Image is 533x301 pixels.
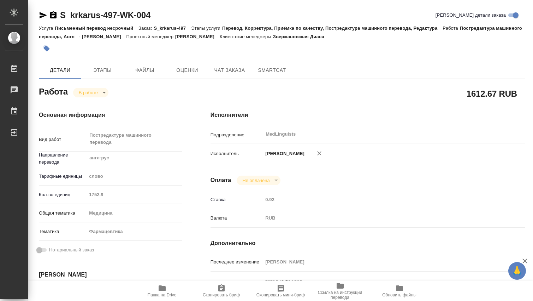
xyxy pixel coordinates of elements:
div: слово [87,170,182,182]
p: Тематика [39,228,87,235]
button: 🙏 [508,262,526,280]
input: Пустое поле [263,257,499,267]
h4: Оплата [211,176,231,184]
span: SmartCat [255,66,289,75]
span: Нотариальный заказ [49,246,94,254]
button: Папка на Drive [132,281,192,301]
p: [PERSON_NAME] [175,34,220,39]
p: Перевод, Корректура, Приёмка по качеству, Постредактура машинного перевода, Редактура [222,25,443,31]
button: Обновить файлы [370,281,429,301]
p: Исполнитель [211,150,263,157]
p: Направление перевода [39,152,87,166]
button: Скопировать ссылку для ЯМессенджера [39,11,47,19]
div: Фармацевтика [87,226,182,238]
p: Заказ: [138,25,154,31]
span: [PERSON_NAME] детали заказа [436,12,506,19]
button: Скопировать ссылку [49,11,58,19]
p: Услуга [39,25,55,31]
p: S_krkarus-497 [154,25,191,31]
span: 🙏 [511,263,523,278]
span: Скопировать бриф [203,293,240,297]
p: [PERSON_NAME] [263,150,304,157]
span: Скопировать мини-бриф [256,293,305,297]
button: В работе [77,90,100,96]
h2: 1612.67 RUB [467,87,517,100]
button: Удалить исполнителя [312,146,327,161]
input: Пустое поле [263,194,499,205]
h4: Исполнители [211,111,525,119]
h4: Дополнительно [211,239,525,248]
span: Обновить файлы [382,293,416,297]
p: Звержановская Диана [273,34,330,39]
h4: Основная информация [39,111,182,119]
div: RUB [263,212,499,224]
p: Последнее изменение [211,259,263,266]
p: Письменный перевод несрочный [55,25,138,31]
span: Файлы [128,66,162,75]
p: Работа [443,25,460,31]
span: Детали [43,66,77,75]
p: Этапы услуги [191,25,222,31]
p: Клиентские менеджеры [220,34,273,39]
button: Скопировать бриф [192,281,251,301]
h2: Работа [39,85,68,97]
button: Скопировать мини-бриф [251,281,310,301]
button: Ссылка на инструкции перевода [310,281,370,301]
p: Кол-во единиц [39,191,87,198]
p: Проектный менеджер [126,34,175,39]
div: В работе [237,176,280,185]
p: Общая тематика [39,210,87,217]
h4: [PERSON_NAME] [39,271,182,279]
span: Этапы [85,66,119,75]
span: Оценки [170,66,204,75]
span: Папка на Drive [148,293,177,297]
div: В работе [73,88,108,97]
span: Ссылка на инструкции перевода [315,290,366,300]
p: Ставка [211,196,263,203]
p: Тарифные единицы [39,173,87,180]
button: Добавить тэг [39,41,54,56]
p: Подразделение [211,131,263,138]
a: S_krkarus-497-WK-004 [60,10,150,20]
input: Пустое поле [87,189,182,200]
button: Не оплачена [240,177,272,183]
span: Чат заказа [213,66,247,75]
div: Медицина [87,207,182,219]
p: Вид работ [39,136,87,143]
p: Валюта [211,215,263,222]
